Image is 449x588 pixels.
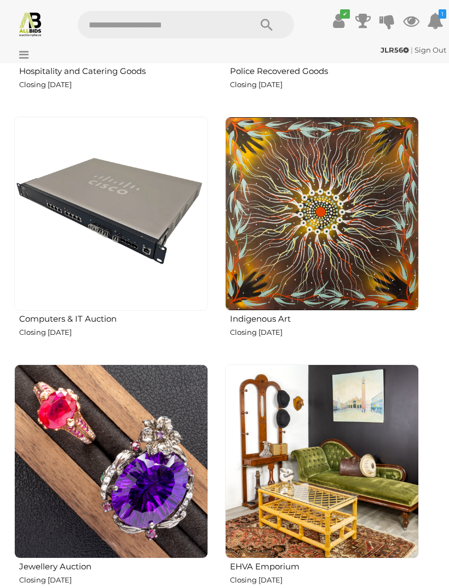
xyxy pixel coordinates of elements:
[19,574,208,586] p: Closing [DATE]
[230,326,419,339] p: Closing [DATE]
[230,312,419,324] h2: Indigenous Art
[340,9,350,19] i: ✔
[225,364,419,558] img: EHVA Emporium
[331,11,347,31] a: ✔
[381,45,409,54] strong: JLR56
[19,560,208,572] h2: Jewellery Auction
[427,11,444,31] a: 1
[381,45,411,54] a: JLR56
[230,560,419,572] h2: EHVA Emporium
[19,64,208,76] h2: Hospitality and Catering Goods
[19,78,208,91] p: Closing [DATE]
[239,11,294,38] button: Search
[19,326,208,339] p: Closing [DATE]
[14,364,208,558] img: Jewellery Auction
[225,116,419,356] a: Indigenous Art Closing [DATE]
[411,45,413,54] span: |
[230,64,419,76] h2: Police Recovered Goods
[19,312,208,324] h2: Computers & IT Auction
[18,11,43,37] img: Allbids.com.au
[230,78,419,91] p: Closing [DATE]
[225,117,419,311] img: Indigenous Art
[14,117,208,311] img: Computers & IT Auction
[14,116,208,356] a: Computers & IT Auction Closing [DATE]
[439,9,446,19] i: 1
[415,45,446,54] a: Sign Out
[230,574,419,586] p: Closing [DATE]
